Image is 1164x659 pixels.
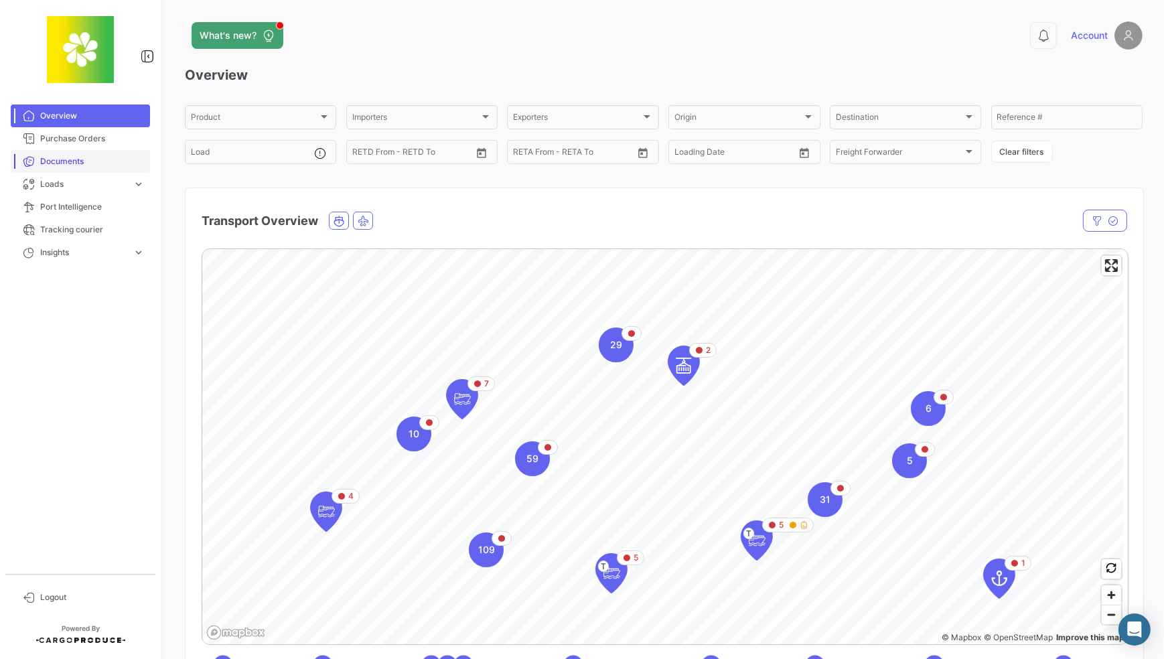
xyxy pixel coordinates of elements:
h4: Transport Overview [202,212,318,230]
span: 31 [820,493,830,506]
span: Insights [40,246,127,259]
span: Purchase Orders [40,133,145,145]
div: Map marker [310,492,342,532]
button: Air [354,212,372,229]
div: Map marker [599,327,634,362]
h3: Overview [185,66,1143,84]
div: Map marker [446,379,478,419]
input: To [703,149,759,159]
button: Ocean [330,212,348,229]
span: expand_more [133,178,145,190]
button: Open calendar [794,143,814,163]
button: Zoom out [1102,605,1121,624]
button: Open calendar [633,143,653,163]
span: Port Intelligence [40,201,145,213]
a: Map feedback [1056,632,1124,642]
div: Map marker [983,559,1015,599]
span: T [598,561,609,572]
span: Overview [40,110,145,122]
input: From [674,149,693,159]
div: Map marker [396,417,431,451]
span: Tracking courier [40,224,145,236]
span: 1 [1021,557,1025,569]
div: Map marker [668,346,700,386]
span: 109 [478,543,495,557]
span: Zoom out [1102,605,1121,624]
div: Map marker [469,532,504,567]
span: Logout [40,591,145,603]
span: Freight Forwarder [836,149,963,159]
span: 5 [634,552,638,564]
div: Map marker [515,441,550,476]
input: From [513,149,532,159]
span: 10 [409,427,419,441]
span: 2 [706,344,711,356]
span: expand_more [133,246,145,259]
span: 5 [779,519,784,531]
span: Documents [40,155,145,167]
input: To [380,149,437,159]
span: T [743,528,754,539]
button: Zoom in [1102,585,1121,605]
button: Enter fullscreen [1102,256,1121,275]
img: placeholder-user.png [1114,21,1143,50]
span: Destination [836,115,963,124]
a: Purchase Orders [11,127,150,150]
button: Clear filters [991,141,1053,163]
span: Importers [352,115,480,124]
span: Account [1071,29,1108,42]
a: Tracking courier [11,218,150,241]
span: What's new? [200,29,257,42]
a: OpenStreetMap [984,632,1053,642]
a: Documents [11,150,150,173]
span: Product [191,115,318,124]
span: Loads [40,178,127,190]
a: Port Intelligence [11,196,150,218]
a: Mapbox [942,632,981,642]
input: From [352,149,371,159]
a: Overview [11,104,150,127]
div: Map marker [892,443,927,478]
img: 8664c674-3a9e-46e9-8cba-ffa54c79117b.jfif [47,16,114,83]
div: Map marker [595,553,628,593]
div: Map marker [741,520,773,561]
div: Map marker [911,391,946,426]
span: Origin [674,115,802,124]
span: Exporters [513,115,640,124]
span: 7 [484,378,489,390]
button: What's new? [192,22,283,49]
span: 5 [907,454,913,467]
a: Mapbox logo [206,625,265,640]
span: 4 [348,490,354,502]
canvas: Map [202,249,1123,646]
span: 59 [526,452,538,465]
div: Map marker [808,482,843,517]
span: 6 [926,402,932,415]
button: Open calendar [471,143,492,163]
div: Abrir Intercom Messenger [1118,613,1151,646]
input: To [541,149,598,159]
span: 29 [610,338,622,352]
